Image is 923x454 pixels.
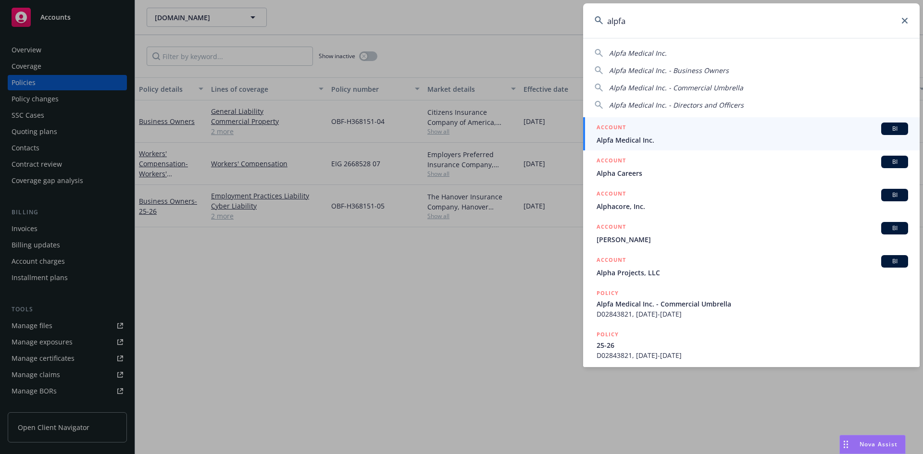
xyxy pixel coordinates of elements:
[583,3,920,38] input: Search...
[597,123,626,134] h5: ACCOUNT
[839,435,906,454] button: Nova Assist
[583,324,920,366] a: POLICY25-26D02843821, [DATE]-[DATE]
[597,268,908,278] span: Alpha Projects, LLC
[885,224,904,233] span: BI
[885,158,904,166] span: BI
[597,288,619,298] h5: POLICY
[597,299,908,309] span: Alpfa Medical Inc. - Commercial Umbrella
[885,257,904,266] span: BI
[860,440,898,448] span: Nova Assist
[597,156,626,167] h5: ACCOUNT
[609,83,743,92] span: Alpfa Medical Inc. - Commercial Umbrella
[609,66,729,75] span: Alpfa Medical Inc. - Business Owners
[597,330,619,339] h5: POLICY
[583,150,920,184] a: ACCOUNTBIAlpha Careers
[609,100,744,110] span: Alpfa Medical Inc. - Directors and Officers
[597,255,626,267] h5: ACCOUNT
[583,283,920,324] a: POLICYAlpfa Medical Inc. - Commercial UmbrellaD02843821, [DATE]-[DATE]
[597,201,908,211] span: Alphacore, Inc.
[597,168,908,178] span: Alpha Careers
[597,309,908,319] span: D02843821, [DATE]-[DATE]
[597,350,908,360] span: D02843821, [DATE]-[DATE]
[597,234,908,245] span: [PERSON_NAME]
[597,340,908,350] span: 25-26
[597,222,626,233] h5: ACCOUNT
[885,124,904,133] span: BI
[583,184,920,217] a: ACCOUNTBIAlphacore, Inc.
[885,191,904,199] span: BI
[597,135,908,145] span: Alpfa Medical Inc.
[583,217,920,250] a: ACCOUNTBI[PERSON_NAME]
[597,189,626,200] h5: ACCOUNT
[583,117,920,150] a: ACCOUNTBIAlpfa Medical Inc.
[840,435,852,454] div: Drag to move
[609,49,667,58] span: Alpfa Medical Inc.
[583,250,920,283] a: ACCOUNTBIAlpha Projects, LLC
